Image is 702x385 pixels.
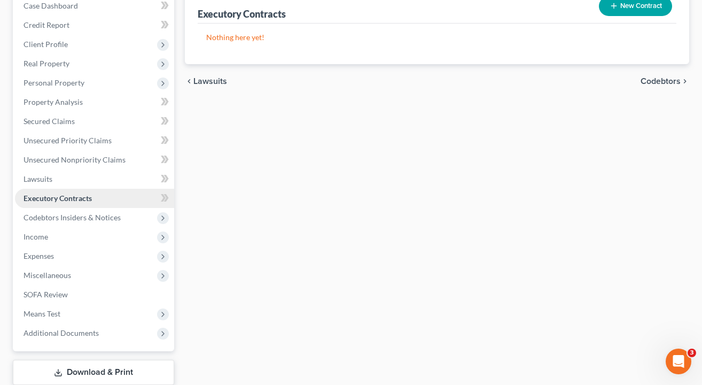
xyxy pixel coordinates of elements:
span: 3 [688,349,696,357]
a: Executory Contracts [15,189,174,208]
span: SOFA Review [24,290,68,299]
span: Executory Contracts [24,194,92,203]
span: Credit Report [24,20,69,29]
span: Income [24,232,48,241]
span: Means Test [24,309,60,318]
a: Download & Print [13,360,174,385]
span: Expenses [24,251,54,260]
span: Lawsuits [193,77,227,86]
span: Personal Property [24,78,84,87]
button: chevron_left Lawsuits [185,77,227,86]
span: Real Property [24,59,69,68]
a: Unsecured Priority Claims [15,131,174,150]
span: Unsecured Nonpriority Claims [24,155,126,164]
a: Unsecured Nonpriority Claims [15,150,174,170]
button: Codebtors chevron_right [641,77,689,86]
p: Nothing here yet! [206,32,668,43]
a: Credit Report [15,16,174,35]
span: Secured Claims [24,117,75,126]
div: Executory Contracts [198,7,286,20]
span: Miscellaneous [24,271,71,280]
i: chevron_right [681,77,689,86]
span: Lawsuits [24,174,52,183]
span: Unsecured Priority Claims [24,136,112,145]
span: Codebtors [641,77,681,86]
a: Property Analysis [15,93,174,112]
a: Lawsuits [15,170,174,189]
a: Secured Claims [15,112,174,131]
span: Codebtors Insiders & Notices [24,213,121,222]
i: chevron_left [185,77,193,86]
span: Additional Documents [24,328,99,337]
span: Client Profile [24,40,68,49]
iframe: Intercom live chat [666,349,691,374]
span: Property Analysis [24,97,83,106]
span: Case Dashboard [24,1,78,10]
a: SOFA Review [15,285,174,304]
